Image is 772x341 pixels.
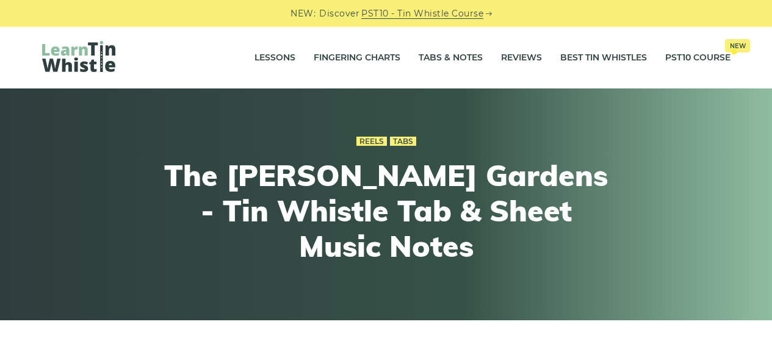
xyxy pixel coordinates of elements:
a: Fingering Charts [314,43,400,73]
a: Best Tin Whistles [560,43,647,73]
a: Reels [356,137,387,146]
span: New [725,39,750,52]
a: Tabs & Notes [419,43,483,73]
h1: The [PERSON_NAME] Gardens - Tin Whistle Tab & Sheet Music Notes [162,158,611,264]
a: PST10 CourseNew [665,43,731,73]
a: Reviews [501,43,542,73]
a: Lessons [254,43,295,73]
a: Tabs [390,137,416,146]
img: LearnTinWhistle.com [42,41,115,72]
